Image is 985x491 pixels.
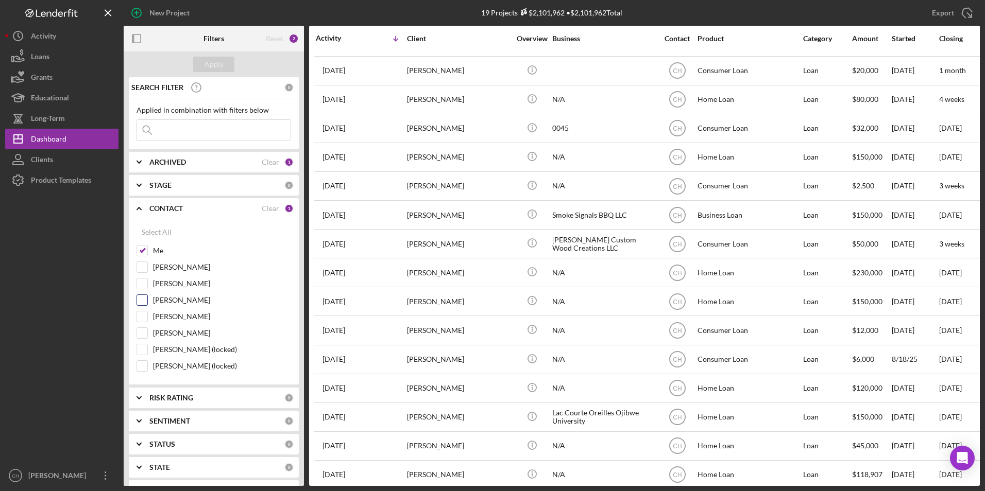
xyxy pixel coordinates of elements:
div: Client [407,34,510,43]
div: Clear [262,204,279,213]
a: Loans [5,46,118,67]
div: Contact [658,34,697,43]
span: $80,000 [852,95,878,103]
button: New Project [124,3,200,23]
div: Loan [803,259,851,286]
button: Export [922,3,980,23]
div: [PERSON_NAME] [407,432,510,460]
a: Clients [5,149,118,170]
div: New Project [149,3,190,23]
div: Consumer Loan [698,57,801,84]
div: Product Templates [31,170,91,193]
span: $150,000 [852,297,882,306]
div: Consumer Loan [698,230,801,257]
button: Educational [5,87,118,108]
div: [DATE] [892,86,938,113]
div: [PERSON_NAME] [407,144,510,171]
div: Home Loan [698,404,801,431]
text: CH [673,443,682,450]
text: CH [673,414,682,421]
b: CONTACT [149,204,183,213]
div: N/A [552,144,655,171]
div: $230,000 [852,259,891,286]
div: Category [803,34,851,43]
div: N/A [552,259,655,286]
label: [PERSON_NAME] [153,262,291,272]
div: Loan [803,346,851,373]
div: 8/18/25 [892,346,938,373]
time: [DATE] [939,383,962,392]
div: Open Intercom Messenger [950,446,975,470]
div: [DATE] [892,432,938,460]
div: [PERSON_NAME] [407,172,510,200]
div: [PERSON_NAME] [407,404,510,431]
div: [PERSON_NAME] [407,259,510,286]
time: 2025-08-13 18:35 [322,384,345,392]
div: [DATE] [892,288,938,315]
div: Clients [31,149,53,172]
div: Loans [31,46,49,69]
time: 2025-08-22 19:36 [322,326,345,335]
div: Loan [803,144,851,171]
label: [PERSON_NAME] (locked) [153,344,291,355]
time: [DATE] [939,470,962,479]
div: Consumer Loan [698,115,801,142]
time: 3 weeks [939,181,964,190]
div: Loan [803,57,851,84]
button: CH[PERSON_NAME] [5,465,118,486]
div: [PERSON_NAME] [407,115,510,142]
div: [PERSON_NAME] [407,57,510,84]
div: [PERSON_NAME] Custom Wood Creations LLC [552,230,655,257]
div: [DATE] [892,259,938,286]
div: [PERSON_NAME] [407,230,510,257]
div: [DATE] [892,172,938,200]
div: 0 [284,393,294,402]
button: Product Templates [5,170,118,190]
button: Apply [193,57,234,72]
button: Select All [137,222,177,242]
label: [PERSON_NAME] [153,328,291,338]
text: CH [673,125,682,132]
button: Dashboard [5,129,118,149]
time: [DATE] [939,412,962,421]
div: Loan [803,115,851,142]
div: 1 [284,204,294,213]
div: Select All [142,222,172,242]
div: Reset [266,34,283,43]
text: CH [673,327,682,335]
text: CH [673,298,682,305]
div: Home Loan [698,375,801,402]
div: Clear [262,158,279,166]
time: 2025-08-07 15:44 [322,442,345,450]
button: Activity [5,26,118,46]
div: Home Loan [698,259,801,286]
div: N/A [552,317,655,344]
span: $150,000 [852,412,882,421]
div: 0045 [552,115,655,142]
div: [PERSON_NAME] [407,461,510,488]
text: CH [673,67,682,75]
b: STATE [149,463,170,471]
text: CH [673,240,682,248]
div: N/A [552,172,655,200]
div: Loan [803,86,851,113]
time: [DATE] [939,152,962,161]
div: Long-Term [31,108,65,131]
div: Loan [803,230,851,257]
div: 0 [284,463,294,472]
text: CH [673,356,682,363]
div: [PERSON_NAME] [407,86,510,113]
time: [DATE] [939,268,962,277]
span: $118,907 [852,470,882,479]
span: $12,000 [852,326,878,335]
text: CH [673,96,682,103]
time: [DATE] [939,211,962,219]
div: [DATE] [892,115,938,142]
div: Amount [852,34,891,43]
b: STATUS [149,440,175,448]
a: Grants [5,67,118,87]
div: [DATE] [892,230,938,257]
div: [DATE] [892,144,938,171]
